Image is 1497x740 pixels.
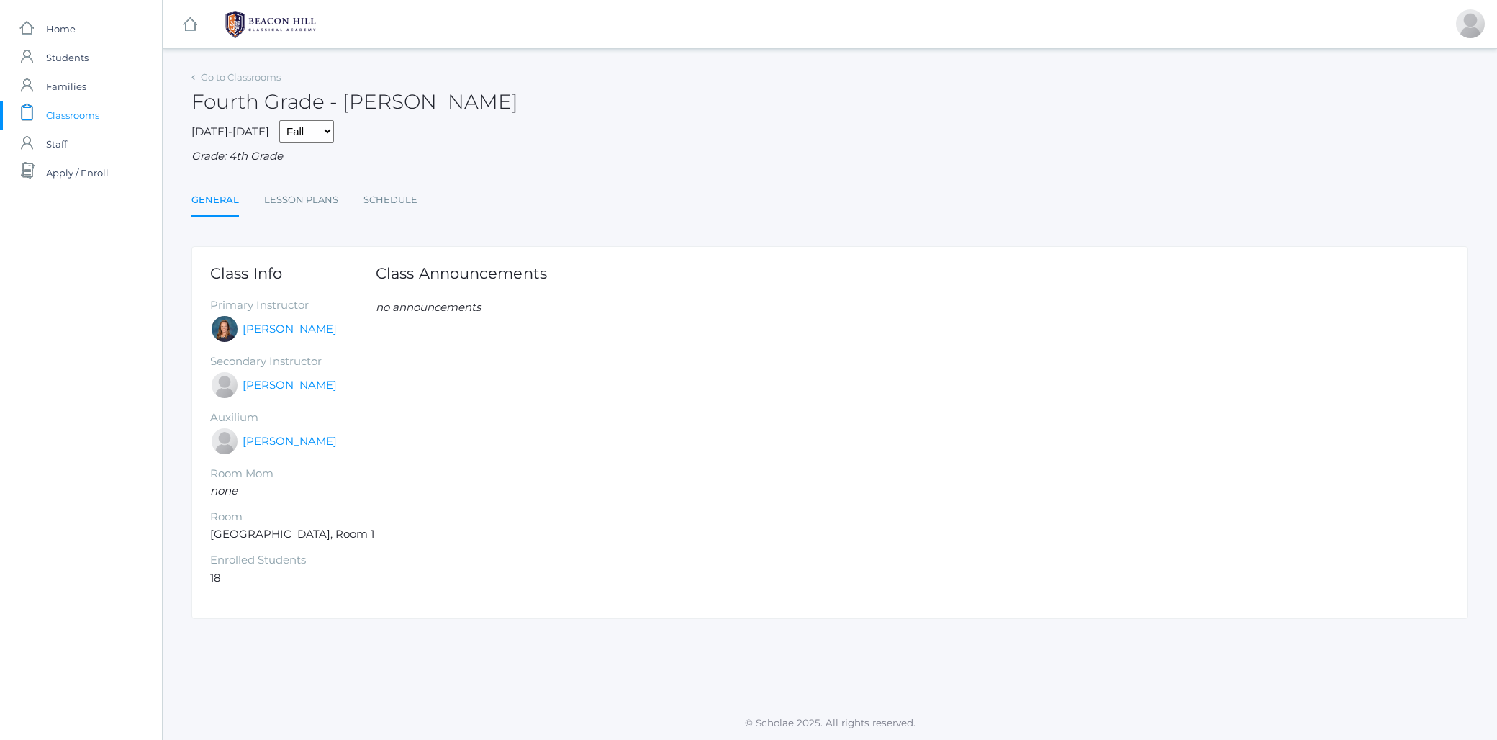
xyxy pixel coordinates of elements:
p: © Scholae 2025. All rights reserved. [163,716,1497,730]
a: General [191,186,239,217]
a: [PERSON_NAME] [243,433,337,450]
h5: Auxilium [210,412,376,424]
span: Home [46,14,76,43]
em: no announcements [376,300,481,314]
a: Lesson Plans [264,186,338,215]
h1: Class Announcements [376,265,547,281]
h5: Room Mom [210,468,376,480]
span: Apply / Enroll [46,158,109,187]
span: [DATE]-[DATE] [191,125,269,138]
li: 18 [210,570,376,587]
img: 1_BHCALogos-05.png [217,6,325,42]
a: [PERSON_NAME] [243,377,337,394]
h5: Enrolled Students [210,554,376,567]
h5: Primary Instructor [210,299,376,312]
a: [PERSON_NAME] [243,321,337,338]
h5: Room [210,511,376,523]
a: Schedule [363,186,417,215]
div: Lydia Chaffin [210,371,239,400]
span: Students [46,43,89,72]
h2: Fourth Grade - [PERSON_NAME] [191,91,518,113]
span: Staff [46,130,67,158]
div: Ellie Bradley [210,315,239,343]
span: Families [46,72,86,101]
span: Classrooms [46,101,99,130]
div: Grade: 4th Grade [191,148,1468,165]
div: [GEOGRAPHIC_DATA], Room 1 [210,265,376,587]
div: Vivian Beaty [1456,9,1485,38]
a: Go to Classrooms [201,71,281,83]
em: none [210,484,238,497]
h5: Secondary Instructor [210,356,376,368]
div: Heather Porter [210,427,239,456]
h1: Class Info [210,265,376,281]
